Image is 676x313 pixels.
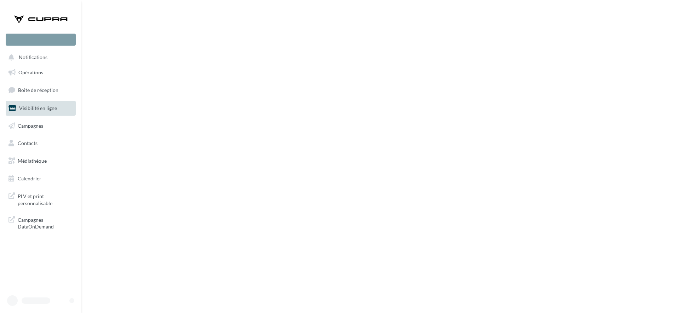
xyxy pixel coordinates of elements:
a: Calendrier [4,171,77,186]
span: Visibilité en ligne [19,105,57,111]
a: Médiathèque [4,153,77,168]
a: Boîte de réception [4,82,77,98]
a: Campagnes [4,118,77,133]
span: Médiathèque [18,158,47,164]
span: PLV et print personnalisable [18,191,73,207]
div: Nouvelle campagne [6,34,76,46]
span: Contacts [18,140,38,146]
a: Opérations [4,65,77,80]
span: Notifications [19,54,47,60]
span: Campagnes [18,122,43,128]
span: Campagnes DataOnDemand [18,215,73,230]
a: Visibilité en ligne [4,101,77,116]
a: PLV et print personnalisable [4,189,77,209]
a: Campagnes DataOnDemand [4,212,77,233]
span: Calendrier [18,175,41,181]
span: Boîte de réception [18,87,58,93]
span: Opérations [18,69,43,75]
a: Contacts [4,136,77,151]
